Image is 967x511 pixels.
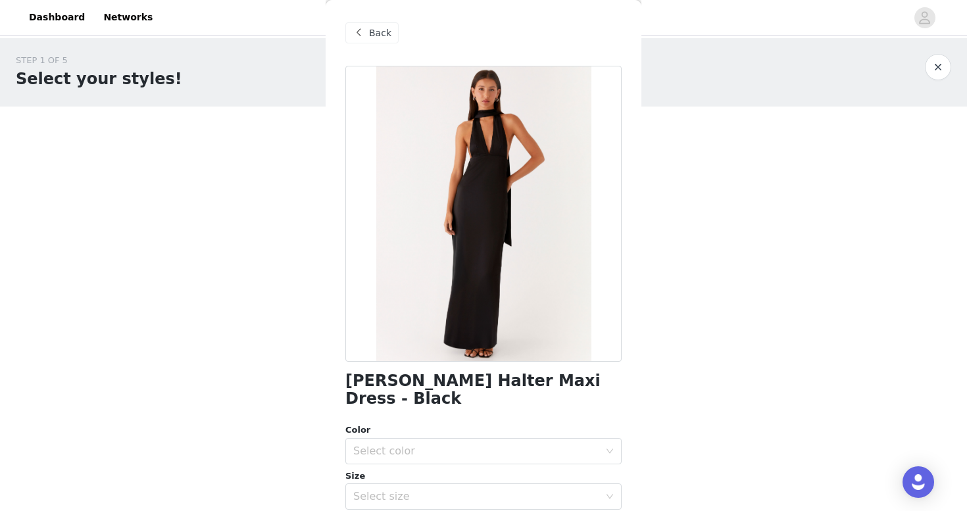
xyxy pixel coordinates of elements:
[606,493,614,502] i: icon: down
[95,3,161,32] a: Networks
[345,470,622,483] div: Size
[353,445,599,458] div: Select color
[345,424,622,437] div: Color
[345,372,622,408] h1: [PERSON_NAME] Halter Maxi Dress - Black
[21,3,93,32] a: Dashboard
[606,447,614,456] i: icon: down
[369,26,391,40] span: Back
[16,67,182,91] h1: Select your styles!
[16,54,182,67] div: STEP 1 OF 5
[903,466,934,498] div: Open Intercom Messenger
[918,7,931,28] div: avatar
[353,490,599,503] div: Select size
